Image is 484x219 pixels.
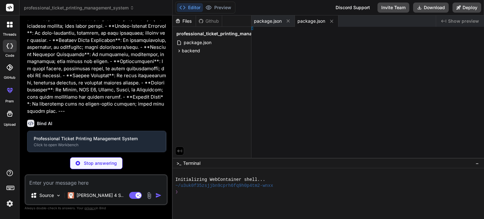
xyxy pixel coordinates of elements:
[176,31,286,37] span: professional_ticket_printing_management_system
[5,53,14,58] label: code
[413,3,449,13] button: Download
[4,122,16,127] label: Upload
[183,39,212,46] span: package.json
[173,18,196,24] div: Files
[34,135,159,142] div: Professional Ticket Printing Management System
[25,205,168,211] p: Always double-check its answers. Your in Bind
[77,192,124,199] p: [PERSON_NAME] 4 S..
[183,160,200,166] span: Terminal
[196,18,222,24] div: Github
[24,5,134,11] span: professional_ticket_printing_management_system
[176,160,181,166] span: >_
[4,198,15,209] img: settings
[27,131,166,152] button: Professional Ticket Printing Management SystemClick to open Workbench
[332,3,374,13] div: Discord Support
[452,3,481,13] button: Deploy
[155,192,162,199] img: icon
[146,192,153,199] img: attachment
[68,192,74,199] img: Claude 4 Sonnet
[203,3,234,12] button: Preview
[37,120,52,127] h6: Bind AI
[377,3,409,13] button: Invite Team
[56,193,61,198] img: Pick Models
[475,160,479,166] span: −
[254,18,282,24] span: package.json
[177,3,203,12] button: Editor
[84,160,117,166] p: Stop answering
[4,75,15,80] label: GitHub
[448,18,479,24] span: Show preview
[297,18,325,24] span: package.json
[182,48,200,54] span: backend
[175,189,178,195] span: ❯
[5,99,14,104] label: prem
[84,206,96,210] span: privacy
[3,32,16,37] label: threads
[34,142,159,147] div: Click to open Workbench
[474,158,480,168] button: −
[175,183,273,189] span: ~/u3uk0f35zsjjbn9cprh6fq9h0p4tm2-wnxx
[175,177,265,183] span: Initializing WebContainer shell...
[39,192,54,199] p: Source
